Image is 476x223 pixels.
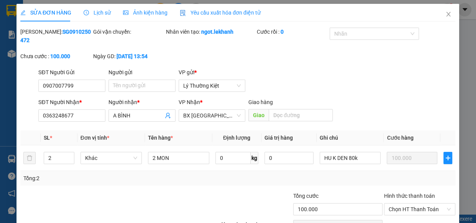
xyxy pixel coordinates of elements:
[320,152,381,164] input: Ghi Chú
[165,112,171,119] span: user-add
[109,98,176,106] div: Người nhận
[249,109,269,121] span: Giao
[117,53,148,59] b: [DATE] 13:54
[93,52,164,60] div: Ngày GD:
[123,10,168,16] span: Ảnh kiện hàng
[264,135,293,141] span: Giá trị hàng
[257,28,328,36] div: Cước rồi :
[183,110,241,121] span: BX Tân Châu
[148,135,173,141] span: Tên hàng
[281,29,284,35] b: 0
[389,203,451,215] span: Chọn HT Thanh Toán
[180,10,261,16] span: Yêu cầu xuất hóa đơn điện tử
[384,193,435,199] label: Hình thức thanh toán
[269,109,333,121] input: Dọc đường
[183,80,241,91] span: Lý Thường Kiệt
[20,28,92,44] div: [PERSON_NAME]:
[84,10,111,16] span: Lịch sử
[44,135,50,141] span: SL
[438,4,460,25] button: Close
[20,10,71,16] span: SỬA ĐƠN HÀNG
[179,68,246,77] div: VP gửi
[317,130,384,145] th: Ghi chú
[93,28,164,36] div: Gói vận chuyển:
[444,155,452,161] span: plus
[123,10,129,15] span: picture
[85,152,137,164] span: Khác
[39,98,106,106] div: SĐT Người Nhận
[84,10,89,15] span: clock-circle
[180,10,186,16] img: icon
[50,53,70,59] b: 100.000
[223,135,250,141] span: Định lượng
[148,152,209,164] input: VD: Bàn, Ghế
[23,174,184,182] div: Tổng: 2
[201,29,233,35] b: ngot.lekhanh
[109,68,176,77] div: Người gửi
[80,135,109,141] span: Đơn vị tính
[20,52,92,60] div: Chưa cước :
[446,11,452,17] span: close
[293,193,318,199] span: Tổng cước
[249,99,273,105] span: Giao hàng
[39,68,106,77] div: SĐT Người Gửi
[20,10,26,15] span: edit
[23,152,36,164] button: delete
[166,28,255,36] div: Nhân viên tạo:
[179,99,200,105] span: VP Nhận
[387,135,414,141] span: Cước hàng
[387,152,438,164] input: 0
[444,152,453,164] button: plus
[251,152,258,164] span: kg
